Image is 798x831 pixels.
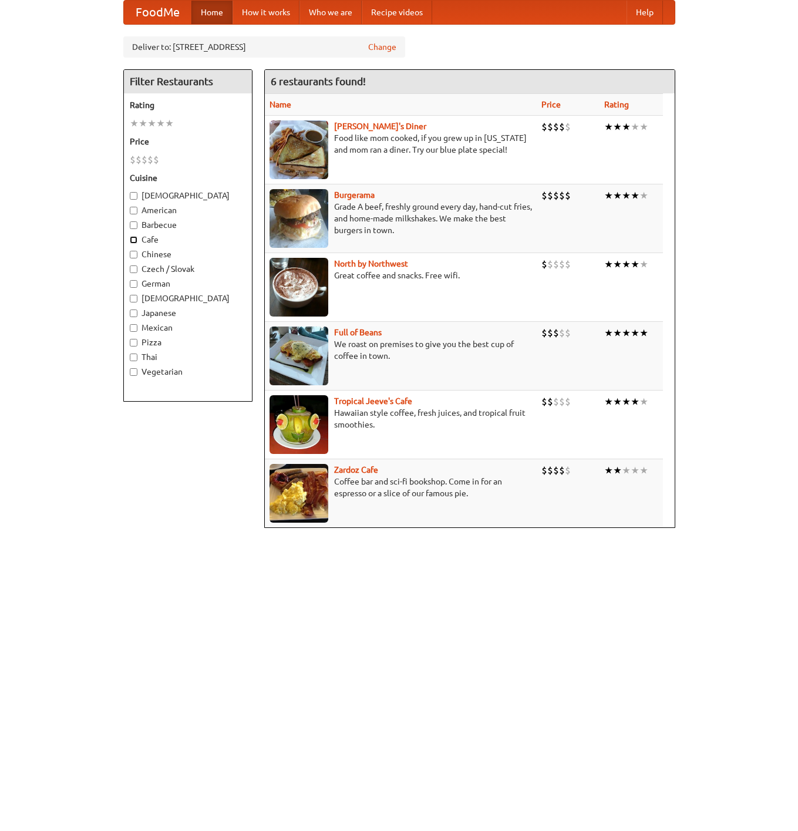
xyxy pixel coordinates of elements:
[156,117,165,130] li: ★
[334,190,375,200] a: Burgerama
[622,258,631,271] li: ★
[604,189,613,202] li: ★
[130,278,246,290] label: German
[130,221,137,229] input: Barbecue
[622,120,631,133] li: ★
[553,258,559,271] li: $
[270,201,532,236] p: Grade A beef, freshly ground every day, hand-cut fries, and home-made milkshakes. We make the bes...
[559,327,565,339] li: $
[130,265,137,273] input: Czech / Slovak
[334,465,378,475] a: Zardoz Cafe
[130,354,137,361] input: Thai
[130,280,137,288] input: German
[130,351,246,363] label: Thai
[559,258,565,271] li: $
[299,1,362,24] a: Who we are
[130,99,246,111] h5: Rating
[270,189,328,248] img: burgerama.jpg
[191,1,233,24] a: Home
[334,259,408,268] a: North by Northwest
[130,366,246,378] label: Vegetarian
[553,464,559,477] li: $
[130,251,137,258] input: Chinese
[270,476,532,499] p: Coffee bar and sci-fi bookshop. Come in for an espresso or a slice of our famous pie.
[334,396,412,406] a: Tropical Jeeve's Cafe
[559,395,565,408] li: $
[631,120,639,133] li: ★
[604,100,629,109] a: Rating
[334,122,426,131] a: [PERSON_NAME]'s Diner
[130,295,137,302] input: [DEMOGRAPHIC_DATA]
[142,153,147,166] li: $
[270,407,532,430] p: Hawaiian style coffee, fresh juices, and tropical fruit smoothies.
[622,327,631,339] li: ★
[130,192,137,200] input: [DEMOGRAPHIC_DATA]
[130,117,139,130] li: ★
[368,41,396,53] a: Change
[639,189,648,202] li: ★
[233,1,299,24] a: How it works
[565,464,571,477] li: $
[639,464,648,477] li: ★
[553,327,559,339] li: $
[130,234,246,245] label: Cafe
[541,395,547,408] li: $
[559,189,565,202] li: $
[270,338,532,362] p: We roast on premises to give you the best cup of coffee in town.
[565,327,571,339] li: $
[639,258,648,271] li: ★
[130,136,246,147] h5: Price
[271,76,366,87] ng-pluralize: 6 restaurants found!
[136,153,142,166] li: $
[147,117,156,130] li: ★
[130,309,137,317] input: Japanese
[139,117,147,130] li: ★
[270,395,328,454] img: jeeves.jpg
[631,395,639,408] li: ★
[334,328,382,337] b: Full of Beans
[639,327,648,339] li: ★
[270,327,328,385] img: beans.jpg
[631,258,639,271] li: ★
[547,189,553,202] li: $
[541,464,547,477] li: $
[553,120,559,133] li: $
[547,464,553,477] li: $
[565,120,571,133] li: $
[622,189,631,202] li: ★
[604,120,613,133] li: ★
[270,100,291,109] a: Name
[631,464,639,477] li: ★
[627,1,663,24] a: Help
[147,153,153,166] li: $
[124,70,252,93] h4: Filter Restaurants
[541,258,547,271] li: $
[604,464,613,477] li: ★
[541,189,547,202] li: $
[553,395,559,408] li: $
[622,464,631,477] li: ★
[270,464,328,523] img: zardoz.jpg
[604,258,613,271] li: ★
[130,368,137,376] input: Vegetarian
[565,189,571,202] li: $
[565,395,571,408] li: $
[130,307,246,319] label: Japanese
[270,132,532,156] p: Food like mom cooked, if you grew up in [US_STATE] and mom ran a diner. Try our blue plate special!
[559,464,565,477] li: $
[547,120,553,133] li: $
[130,236,137,244] input: Cafe
[613,327,622,339] li: ★
[165,117,174,130] li: ★
[130,248,246,260] label: Chinese
[270,258,328,317] img: north.jpg
[130,207,137,214] input: American
[130,337,246,348] label: Pizza
[362,1,432,24] a: Recipe videos
[613,464,622,477] li: ★
[631,189,639,202] li: ★
[553,189,559,202] li: $
[631,327,639,339] li: ★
